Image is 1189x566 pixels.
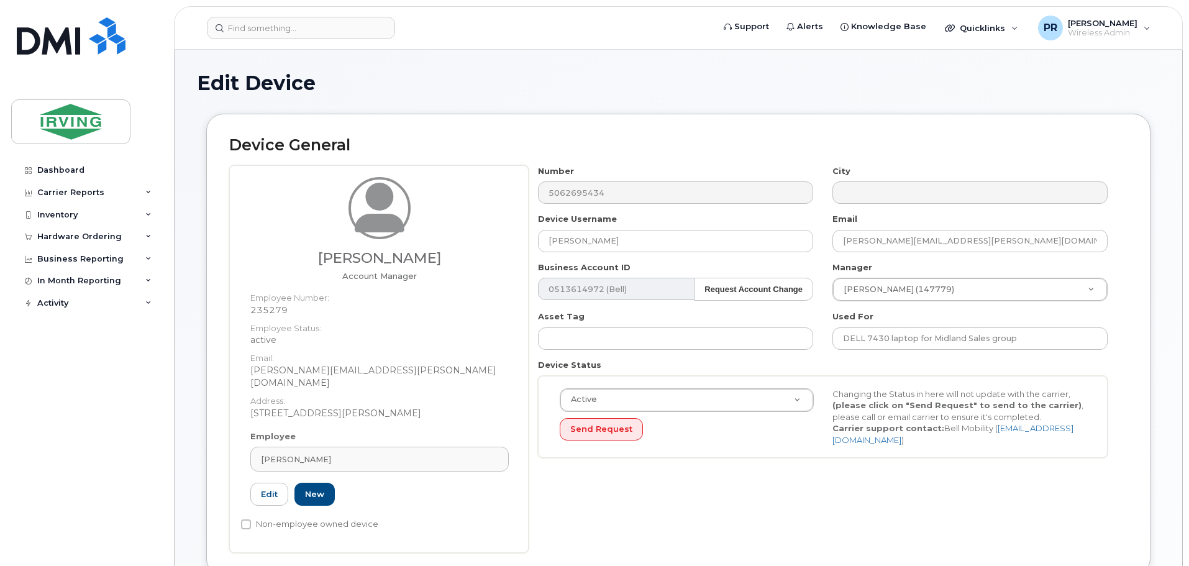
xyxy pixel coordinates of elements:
label: City [832,165,850,177]
a: Edit [250,483,288,506]
a: Active [560,389,813,411]
a: [PERSON_NAME] [250,447,509,472]
dt: Employee Status: [250,316,509,334]
button: Request Account Change [694,278,813,301]
strong: (please click on "Send Request" to send to the carrier) [832,400,1082,410]
a: [PERSON_NAME] (147779) [833,278,1107,301]
a: New [294,483,335,506]
dt: Address: [250,389,509,407]
label: Device Username [538,213,617,225]
label: Manager [832,262,872,273]
a: [EMAIL_ADDRESS][DOMAIN_NAME] [832,423,1073,445]
input: Non-employee owned device [241,519,251,529]
dd: active [250,334,509,346]
dt: Employee Number: [250,286,509,304]
label: Non-employee owned device [241,517,378,532]
span: [PERSON_NAME] (147779) [836,284,954,295]
span: Active [563,394,597,405]
h3: [PERSON_NAME] [250,250,509,266]
span: [PERSON_NAME] [261,454,331,465]
dt: Email: [250,346,509,364]
strong: Request Account Change [704,285,803,294]
label: Email [832,213,857,225]
span: Job title [342,271,417,281]
dd: 235279 [250,304,509,316]
label: Asset Tag [538,311,585,322]
div: Changing the Status in here will not update with the carrier, , please call or email carrier to e... [823,388,1096,446]
strong: Carrier support contact: [832,423,944,433]
label: Business Account ID [538,262,631,273]
label: Number [538,165,574,177]
label: Employee [250,431,296,442]
button: Send Request [560,418,643,441]
h2: Device General [229,137,1127,154]
dd: [STREET_ADDRESS][PERSON_NAME] [250,407,509,419]
label: Device Status [538,359,601,371]
h1: Edit Device [197,72,1160,94]
dd: [PERSON_NAME][EMAIL_ADDRESS][PERSON_NAME][DOMAIN_NAME] [250,364,509,389]
label: Used For [832,311,873,322]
